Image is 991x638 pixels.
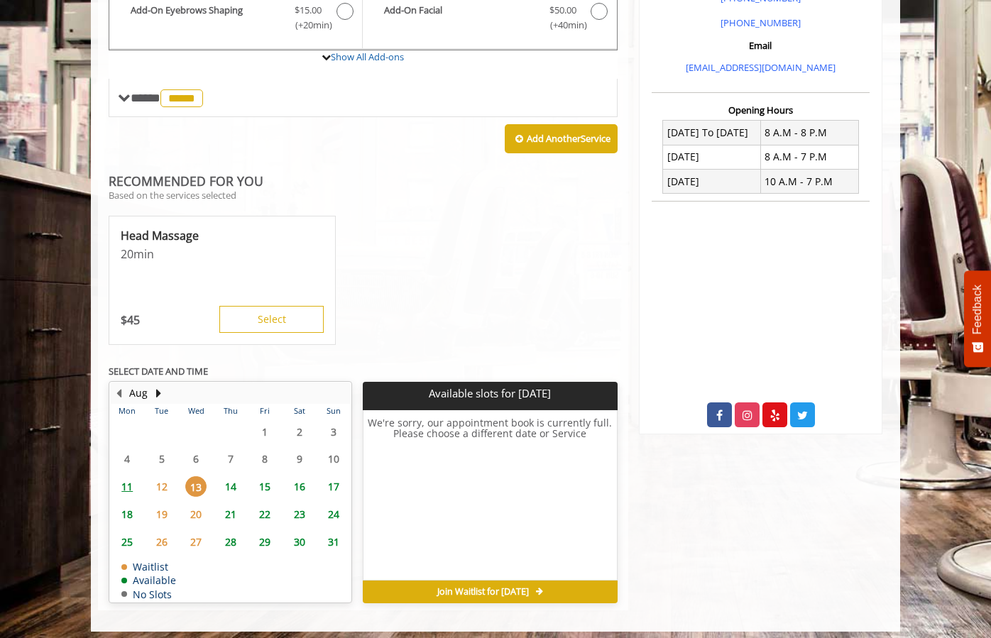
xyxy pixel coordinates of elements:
[663,121,761,145] td: [DATE] To [DATE]
[116,532,138,552] span: 25
[652,105,870,115] h3: Opening Hours
[964,270,991,367] button: Feedback - Show survey
[116,504,138,524] span: 18
[144,404,178,418] th: Tue
[220,532,241,552] span: 28
[663,145,761,169] td: [DATE]
[248,404,282,418] th: Fri
[220,504,241,524] span: 21
[323,532,344,552] span: 31
[254,504,275,524] span: 22
[185,532,207,552] span: 27
[153,385,164,401] button: Next Month
[213,528,247,556] td: Select day28
[663,170,761,194] td: [DATE]
[151,532,173,552] span: 26
[323,476,344,497] span: 17
[121,228,324,243] p: Head Massage
[213,500,247,528] td: Select day21
[527,132,611,145] b: Add Another Service
[248,528,282,556] td: Select day29
[323,504,344,524] span: 24
[721,16,801,29] a: [PHONE_NUMBER]
[384,3,535,33] b: Add-On Facial
[971,285,984,334] span: Feedback
[282,500,316,528] td: Select day23
[179,528,213,556] td: Select day27
[121,246,324,262] p: 20
[110,473,144,500] td: Select day11
[121,561,176,572] td: Waitlist
[317,404,351,418] th: Sun
[116,3,355,36] label: Add-On Eyebrows Shaping
[179,473,213,500] td: Select day13
[248,500,282,528] td: Select day22
[213,404,247,418] th: Thu
[179,500,213,528] td: Select day20
[110,528,144,556] td: Select day25
[437,586,529,598] span: Join Waitlist for [DATE]
[131,3,280,33] b: Add-On Eyebrows Shaping
[317,500,351,528] td: Select day24
[151,476,173,497] span: 12
[289,532,310,552] span: 30
[110,404,144,418] th: Mon
[213,473,247,500] td: Select day14
[289,504,310,524] span: 23
[505,124,618,154] button: Add AnotherService
[109,190,618,200] p: Based on the services selected
[144,500,178,528] td: Select day19
[121,312,140,328] p: 45
[549,3,576,18] span: $50.00
[282,528,316,556] td: Select day30
[254,476,275,497] span: 15
[542,18,584,33] span: (+40min )
[129,385,148,401] button: Aug
[219,306,324,333] button: Select
[109,172,263,189] b: RECOMMENDED FOR YOU
[317,473,351,500] td: Select day17
[288,18,329,33] span: (+20min )
[113,385,124,401] button: Previous Month
[151,504,173,524] span: 19
[121,575,176,585] td: Available
[760,145,858,169] td: 8 A.M - 7 P.M
[289,476,310,497] span: 16
[248,473,282,500] td: Select day15
[282,404,316,418] th: Sat
[179,404,213,418] th: Wed
[144,473,178,500] td: Select day12
[760,121,858,145] td: 8 A.M - 8 P.M
[655,40,866,50] h3: Email
[370,3,609,36] label: Add-On Facial
[220,476,241,497] span: 14
[133,246,154,262] span: min
[185,476,207,497] span: 13
[282,473,316,500] td: Select day16
[121,589,176,600] td: No Slots
[331,50,404,63] a: Show All Add-ons
[317,528,351,556] td: Select day31
[116,476,138,497] span: 11
[109,365,208,378] b: SELECT DATE AND TIME
[760,170,858,194] td: 10 A.M - 7 P.M
[368,387,611,400] p: Available slots for [DATE]
[295,3,322,18] span: $15.00
[121,312,127,328] span: $
[363,417,616,575] h6: We're sorry, our appointment book is currently full. Please choose a different date or Service
[254,532,275,552] span: 29
[144,528,178,556] td: Select day26
[185,504,207,524] span: 20
[110,500,144,528] td: Select day18
[686,61,836,74] a: [EMAIL_ADDRESS][DOMAIN_NAME]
